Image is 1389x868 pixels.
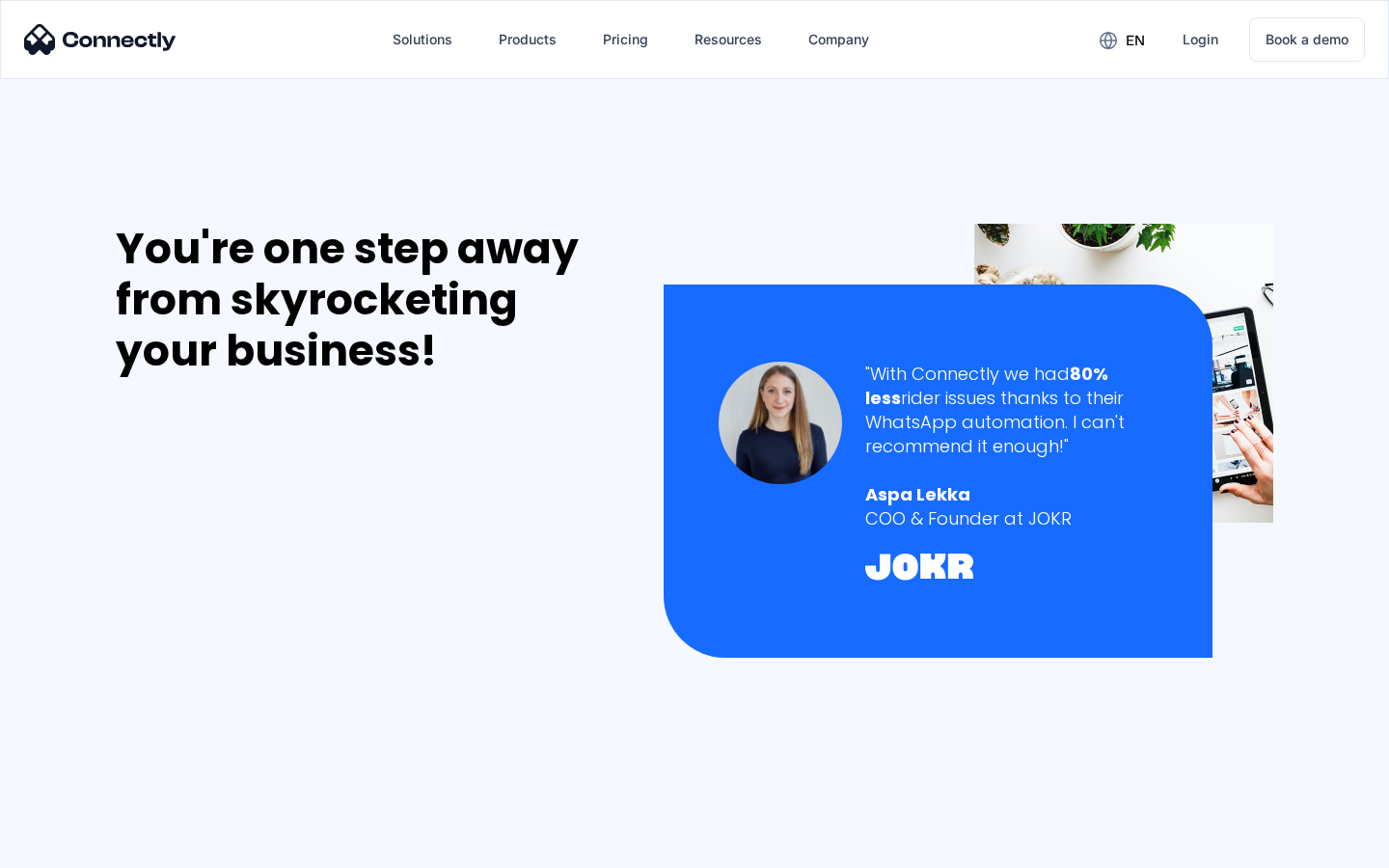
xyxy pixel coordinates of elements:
[808,26,869,53] div: Company
[1167,16,1234,63] a: Login
[1183,26,1218,53] div: Login
[24,24,177,55] img: Connectly Logo
[1249,17,1365,62] a: Book a demo
[116,399,405,842] iframe: Form 0
[587,16,664,63] a: Pricing
[603,26,648,53] div: Pricing
[865,362,1108,410] strong: 80% less
[39,834,116,861] ul: Language list
[1126,27,1145,54] div: en
[865,362,1157,459] div: "With Connectly we had rider issues thanks to their WhatsApp automation. I can't recommend it eno...
[694,26,762,53] div: Resources
[19,834,116,861] aside: Language selected: English
[499,26,557,53] div: Products
[393,26,452,53] div: Solutions
[116,224,623,376] div: You're one step away from skyrocketing your business!
[865,482,970,506] strong: Aspa Lekka
[865,506,1157,530] div: COO & Founder at JOKR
